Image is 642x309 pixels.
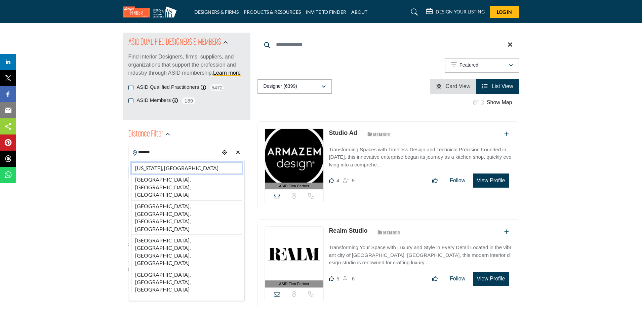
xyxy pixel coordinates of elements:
[129,160,245,301] div: Search Location
[445,174,470,187] button: Follow
[404,7,422,17] a: Search
[329,276,334,281] i: Likes
[257,79,332,94] button: Designer (6399)
[233,146,243,160] div: Clear search location
[436,83,470,89] a: View Card
[244,9,301,15] a: PRODUCTS & RESOURCES
[329,244,512,267] p: Transforming Your Space with Luxury and Style in Every Detail Located in the vibrant city of [GEO...
[131,269,242,294] li: [GEOGRAPHIC_DATA], [GEOGRAPHIC_DATA], [GEOGRAPHIC_DATA]
[128,283,245,289] a: Collapse ▲
[487,99,512,107] label: Show Map
[128,266,136,273] span: N/A
[476,79,519,94] li: List View
[128,241,245,248] div: Search within:
[137,83,199,91] label: ASID Qualified Practitioners
[279,281,309,287] span: ASID Firm Partner
[428,272,442,285] button: Like listing
[264,83,297,90] p: Designer (6399)
[329,226,367,235] p: Realm Studio
[426,8,485,16] div: DESIGN YOUR LISTING
[473,272,509,286] button: View Profile
[131,200,242,235] li: [GEOGRAPHIC_DATA], [GEOGRAPHIC_DATA], [GEOGRAPHIC_DATA], [GEOGRAPHIC_DATA]
[329,240,512,267] a: Transforming Your Space with Luxury and Style in Every Detail Located in the vibrant city of [GEO...
[473,173,509,188] button: View Profile
[459,62,478,69] p: Featured
[343,177,355,185] div: Followers
[128,85,133,90] input: ASID Qualified Practitioners checkbox
[329,128,357,138] p: Studio Ad
[265,227,324,280] img: Realm Studio
[137,96,171,104] label: ASID Members
[374,228,404,236] img: ASID Members Badge Icon
[329,129,357,136] a: Studio Ad
[364,130,394,139] img: ASID Members Badge Icon
[181,96,196,105] span: 189
[123,6,180,17] img: Site Logo
[209,83,225,92] span: 5472
[213,70,241,76] a: Learn more
[194,9,239,15] a: DESIGNERS & FIRMS
[497,9,512,15] span: Log In
[490,6,519,18] button: Log In
[128,37,221,49] h2: ASID QUALIFIED DESIGNERS & MEMBERS
[329,142,512,169] a: Transforming Spaces with Timeless Design and Technical Precision Founded in [DATE], this innovati...
[329,227,367,234] a: Realm Studio
[306,9,346,15] a: INVITE TO FINDER
[129,146,219,159] input: Search Location
[128,53,245,77] p: Find Interior Designers, firms, suppliers, and organizations that support the profession and indu...
[265,129,324,190] a: ASID Firm Partner
[430,79,476,94] li: Card View
[336,178,339,183] span: 4
[336,276,339,281] span: 5
[445,272,470,285] button: Follow
[128,128,163,141] h2: Distance Filter
[265,129,324,183] img: Studio Ad
[446,83,471,89] span: Card View
[492,83,513,89] span: List View
[351,9,367,15] a: ABOUT
[504,229,509,235] a: Add To List
[265,227,324,287] a: ASID Firm Partner
[279,183,309,189] span: ASID Firm Partner
[343,275,355,283] div: Followers
[352,178,355,183] span: 9
[329,146,512,169] p: Transforming Spaces with Timeless Design and Technical Precision Founded in [DATE], this innovati...
[257,37,519,53] input: Search Keyword
[504,131,509,137] a: Add To List
[445,58,519,73] button: Featured
[352,276,355,281] span: 6
[428,174,442,187] button: Like listing
[128,98,133,103] input: ASID Members checkbox
[131,162,242,174] li: [US_STATE], [GEOGRAPHIC_DATA]
[329,178,334,183] i: Likes
[219,146,230,160] div: Choose your current location
[482,83,513,89] a: View List
[436,9,485,15] h5: DESIGN YOUR LISTING
[131,174,242,200] li: [GEOGRAPHIC_DATA], [GEOGRAPHIC_DATA], [GEOGRAPHIC_DATA]
[131,235,242,269] li: [GEOGRAPHIC_DATA], [GEOGRAPHIC_DATA], [GEOGRAPHIC_DATA], [GEOGRAPHIC_DATA]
